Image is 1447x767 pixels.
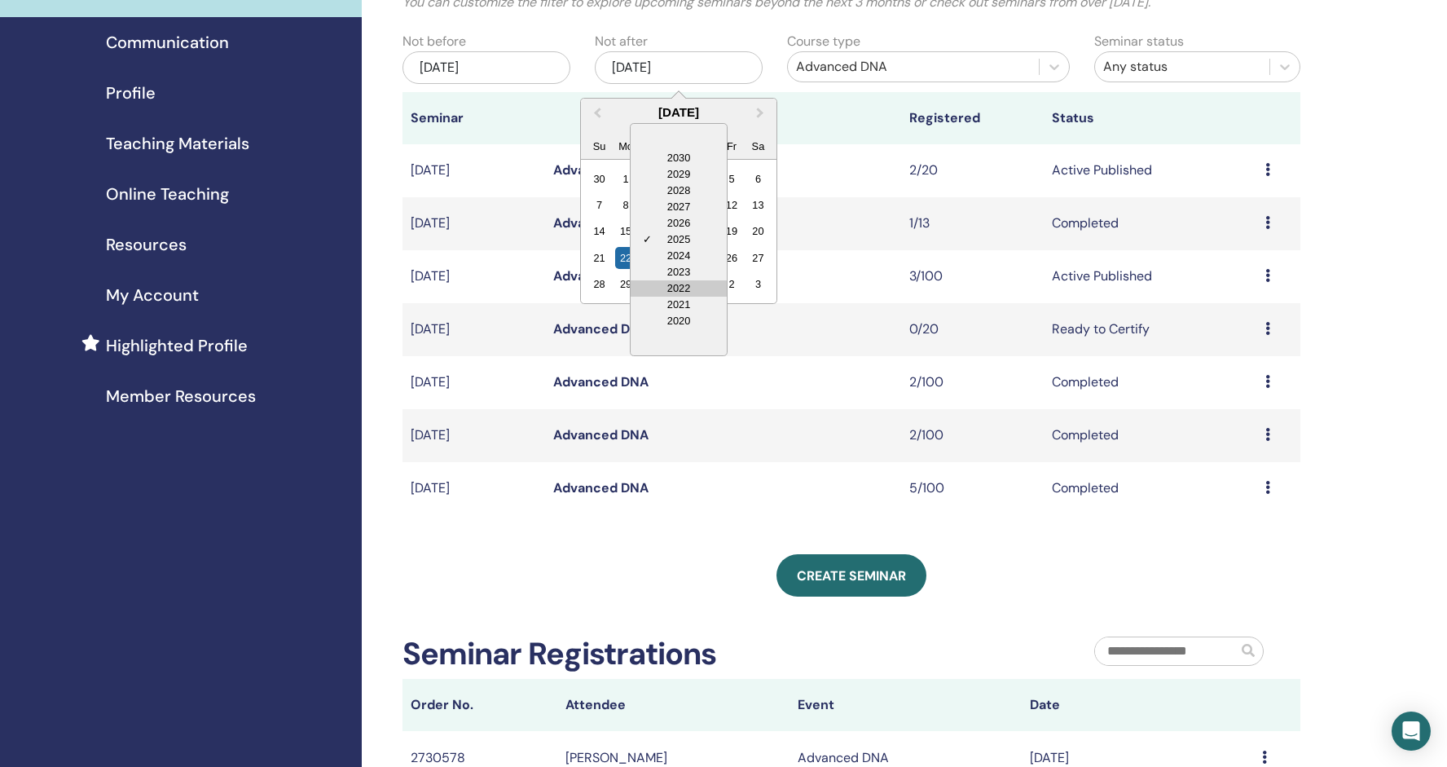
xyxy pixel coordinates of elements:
[588,194,610,216] div: Choose Sunday, December 7th, 2025
[747,247,769,269] div: Choose Saturday, December 27th, 2025
[402,462,545,515] td: [DATE]
[901,92,1044,144] th: Registered
[1103,57,1261,77] div: Any status
[1094,32,1184,51] label: Seminar status
[595,32,648,51] label: Not after
[553,426,649,443] a: Advanced DNA
[106,232,187,257] span: Resources
[106,81,156,105] span: Profile
[553,161,649,179] a: Advanced DNA
[720,273,742,295] div: Choose Friday, January 2nd, 2026
[749,100,775,126] button: Next Month
[720,194,742,216] div: Choose Friday, December 12th, 2025
[1044,462,1257,515] td: Completed
[901,409,1044,462] td: 2/100
[789,679,1022,731] th: Event
[553,373,649,390] a: Advanced DNA
[796,57,1031,77] div: Advanced DNA
[402,356,545,409] td: [DATE]
[588,134,610,156] div: Su
[614,220,636,242] div: Choose Monday, December 15th, 2025
[631,264,727,280] div: 2023
[631,215,727,231] div: 2026
[1392,712,1431,751] div: Open Intercom Messenger
[631,183,727,199] div: 2028
[586,165,771,297] div: Month December, 2025
[720,167,742,189] div: Choose Friday, December 5th, 2025
[402,303,545,356] td: [DATE]
[614,167,636,189] div: Choose Monday, December 1st, 2025
[580,98,777,304] div: Choose Date
[631,199,727,215] div: 2027
[583,100,609,126] button: Previous Month
[106,182,229,206] span: Online Teaching
[588,167,610,189] div: Choose Sunday, November 30th, 2025
[720,247,742,269] div: Choose Friday, December 26th, 2025
[631,150,727,166] div: 2030
[402,197,545,250] td: [DATE]
[776,554,926,597] a: Create seminar
[631,313,727,329] div: 2020
[631,297,727,313] div: 2021
[402,92,545,144] th: Seminar
[747,194,769,216] div: Choose Saturday, December 13th, 2025
[402,144,545,197] td: [DATE]
[747,134,769,156] div: Sa
[720,134,742,156] div: Fr
[901,303,1044,356] td: 0/20
[901,462,1044,515] td: 5/100
[553,479,649,496] a: Advanced DNA
[106,30,229,55] span: Communication
[631,280,727,297] div: 2022
[402,32,466,51] label: Not before
[106,283,199,307] span: My Account
[402,636,716,673] h2: Seminar Registrations
[787,32,860,51] label: Course type
[553,320,649,337] a: Advanced DNA
[581,105,776,119] div: [DATE]
[1044,356,1257,409] td: Completed
[1044,92,1257,144] th: Status
[1044,303,1257,356] td: Ready to Certify
[588,247,610,269] div: Choose Sunday, December 21st, 2025
[106,333,248,358] span: Highlighted Profile
[1044,144,1257,197] td: Active Published
[797,567,906,584] span: Create seminar
[747,167,769,189] div: Choose Saturday, December 6th, 2025
[553,214,649,231] a: Advanced DNA
[631,248,727,264] div: 2024
[901,356,1044,409] td: 2/100
[747,273,769,295] div: Choose Saturday, January 3rd, 2026
[557,679,789,731] th: Attendee
[631,166,727,183] div: 2029
[595,51,763,84] div: [DATE]
[747,220,769,242] div: Choose Saturday, December 20th, 2025
[1044,250,1257,303] td: Active Published
[901,144,1044,197] td: 2/20
[1044,409,1257,462] td: Completed
[402,51,570,84] div: [DATE]
[614,194,636,216] div: Choose Monday, December 8th, 2025
[643,231,652,248] span: ✓
[720,220,742,242] div: Choose Friday, December 19th, 2025
[901,250,1044,303] td: 3/100
[588,273,610,295] div: Choose Sunday, December 28th, 2025
[1022,679,1254,731] th: Date
[614,247,636,269] div: Choose Monday, December 22nd, 2025
[614,134,636,156] div: Mo
[631,231,727,248] div: 2025
[614,273,636,295] div: Choose Monday, December 29th, 2025
[106,384,256,408] span: Member Resources
[588,220,610,242] div: Choose Sunday, December 14th, 2025
[901,197,1044,250] td: 1/13
[553,267,649,284] a: Advanced DNA
[402,250,545,303] td: [DATE]
[106,131,249,156] span: Teaching Materials
[402,409,545,462] td: [DATE]
[1044,197,1257,250] td: Completed
[402,679,557,731] th: Order No.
